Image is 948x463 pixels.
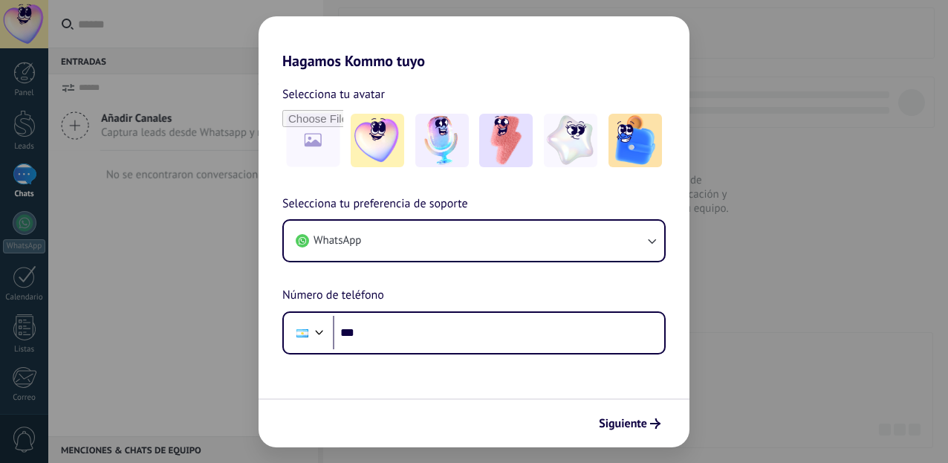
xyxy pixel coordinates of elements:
img: -1.jpeg [351,114,404,167]
img: -5.jpeg [608,114,662,167]
img: -2.jpeg [415,114,469,167]
span: Selecciona tu preferencia de soporte [282,195,468,214]
span: Selecciona tu avatar [282,85,385,104]
img: -4.jpeg [544,114,597,167]
span: Siguiente [599,418,647,429]
div: Argentina: + 54 [288,317,316,349]
button: Siguiente [592,411,667,436]
button: WhatsApp [284,221,664,261]
span: Número de teléfono [282,286,384,305]
img: -3.jpeg [479,114,533,167]
span: WhatsApp [314,233,361,248]
h2: Hagamos Kommo tuyo [259,16,689,70]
